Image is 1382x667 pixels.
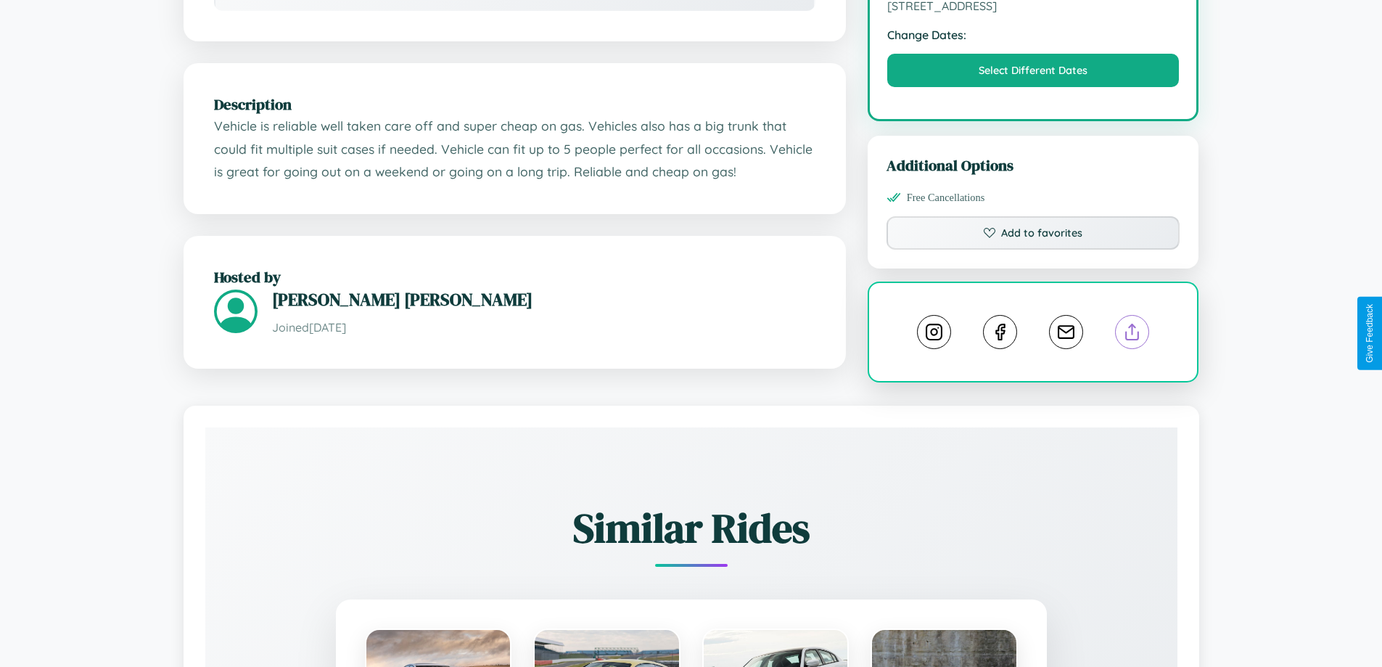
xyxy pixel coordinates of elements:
button: Add to favorites [887,216,1180,250]
div: Give Feedback [1365,304,1375,363]
span: Free Cancellations [907,192,985,204]
h3: Additional Options [887,155,1180,176]
h2: Hosted by [214,266,815,287]
h3: [PERSON_NAME] [PERSON_NAME] [272,287,815,311]
button: Select Different Dates [887,54,1180,87]
h2: Description [214,94,815,115]
p: Vehicle is reliable well taken care off and super cheap on gas. Vehicles also has a big trunk tha... [214,115,815,184]
h2: Similar Rides [256,500,1127,556]
p: Joined [DATE] [272,317,815,338]
strong: Change Dates: [887,28,1180,42]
